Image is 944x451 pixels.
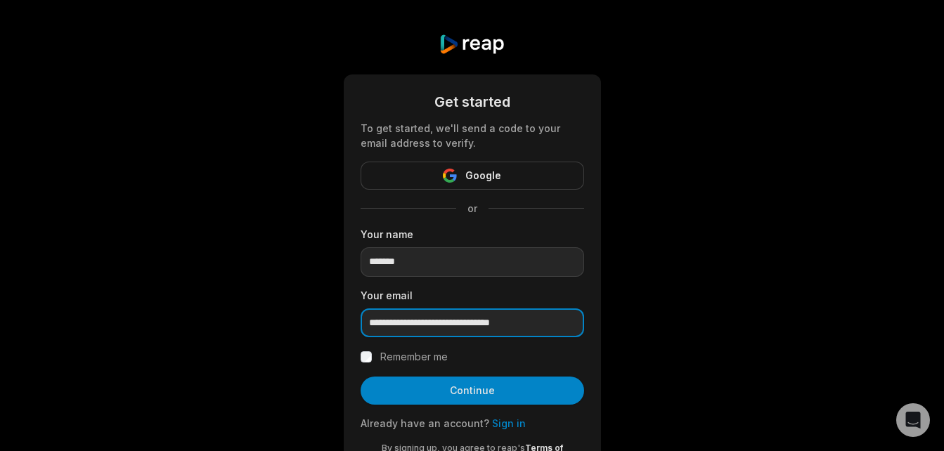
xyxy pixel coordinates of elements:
img: reap [439,34,505,55]
span: or [456,201,489,216]
label: Your email [361,288,584,303]
label: Your name [361,227,584,242]
button: Continue [361,377,584,405]
span: Google [465,167,501,184]
div: To get started, we'll send a code to your email address to verify. [361,121,584,150]
label: Remember me [380,348,448,365]
div: Get started [361,91,584,112]
a: Sign in [492,417,526,429]
span: Already have an account? [361,417,489,429]
button: Google [361,162,584,190]
div: Open Intercom Messenger [896,403,930,437]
